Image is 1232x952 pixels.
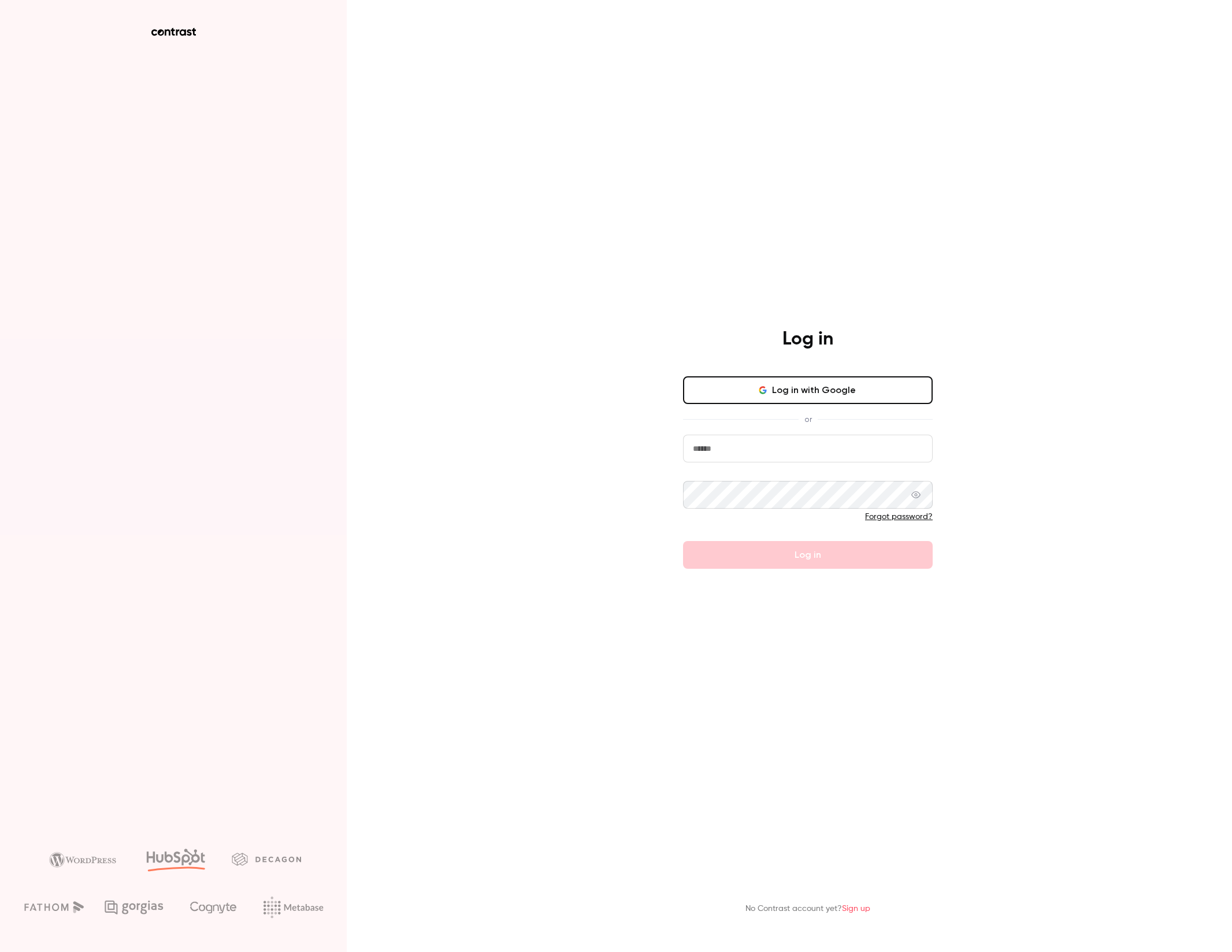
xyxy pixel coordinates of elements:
[745,903,870,915] p: No Contrast account yet?
[842,905,870,913] a: Sign up
[799,413,818,425] span: or
[683,376,933,404] button: Log in with Google
[865,513,933,521] a: Forgot password?
[232,853,301,865] img: decagon
[782,328,833,351] h4: Log in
